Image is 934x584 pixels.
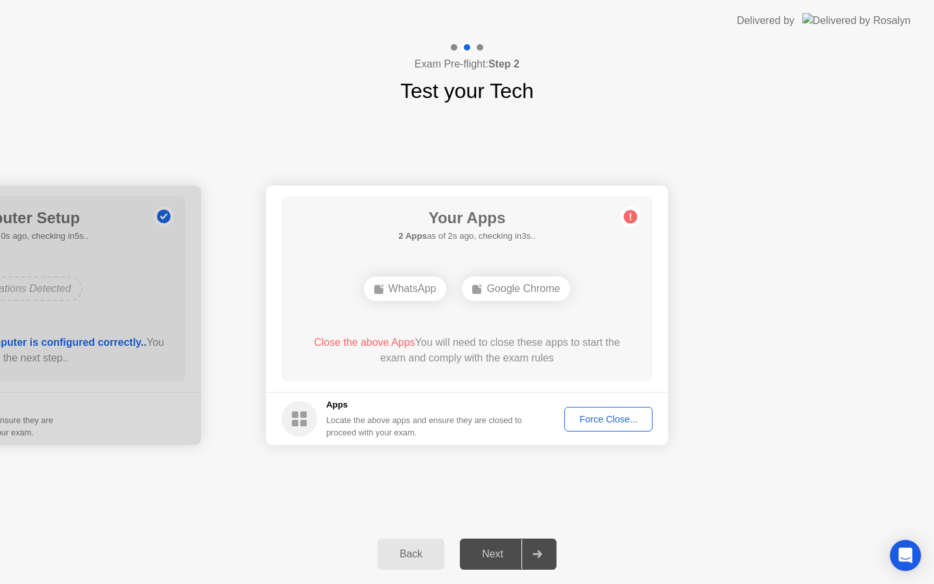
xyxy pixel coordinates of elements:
[300,335,634,366] div: You will need to close these apps to start the exam and comply with the exam rules
[569,414,648,424] div: Force Close...
[802,13,911,28] img: Delivered by Rosalyn
[464,548,521,560] div: Next
[414,56,520,72] h4: Exam Pre-flight:
[381,548,440,560] div: Back
[564,407,653,432] button: Force Close...
[364,276,447,301] div: WhatsApp
[314,337,415,348] span: Close the above Apps
[377,539,444,570] button: Back
[462,276,570,301] div: Google Chrome
[398,206,535,230] h1: Your Apps
[326,398,523,411] h5: Apps
[398,231,427,241] b: 2 Apps
[460,539,557,570] button: Next
[890,540,921,571] div: Open Intercom Messenger
[398,230,535,243] h5: as of 2s ago, checking in3s..
[400,75,534,106] h1: Test your Tech
[737,13,795,29] div: Delivered by
[326,414,523,439] div: Locate the above apps and ensure they are closed to proceed with your exam.
[488,58,520,69] b: Step 2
